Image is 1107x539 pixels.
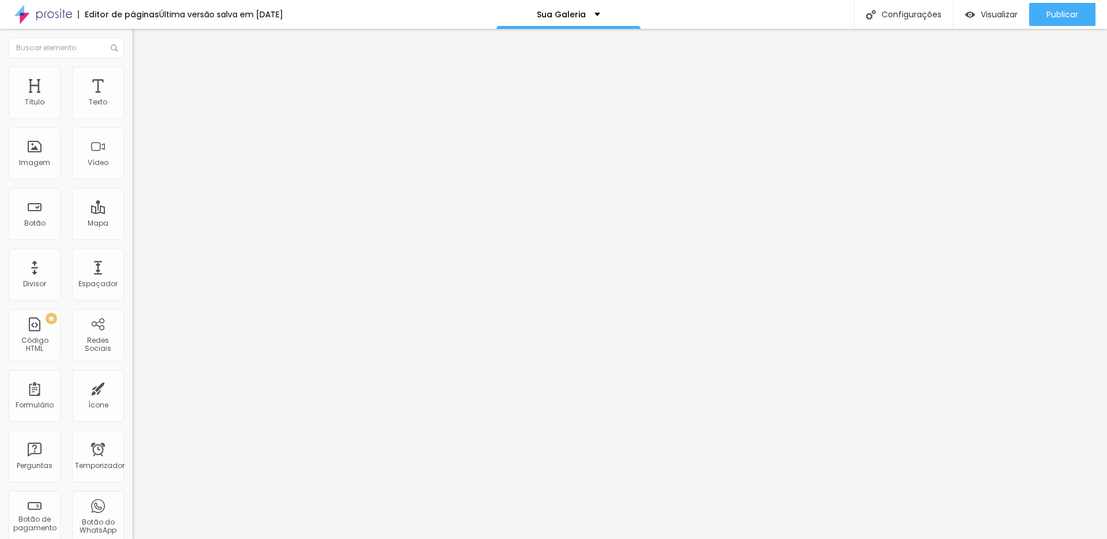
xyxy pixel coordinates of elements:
font: Título [25,97,44,107]
font: Divisor [23,279,46,289]
font: Espaçador [78,279,118,289]
font: Código HTML [21,335,48,353]
font: Redes Sociais [85,335,111,353]
font: Vídeo [88,158,108,167]
font: Mapa [88,218,108,228]
font: Sua Galeria [537,9,586,20]
font: Editor de páginas [85,9,159,20]
font: Formulário [16,400,54,410]
font: Temporizador [75,461,125,470]
font: Texto [89,97,107,107]
font: Publicar [1046,9,1078,20]
img: view-1.svg [965,10,975,20]
button: Publicar [1029,3,1095,26]
iframe: Editor [133,29,1107,539]
font: Botão do WhatsApp [80,517,116,535]
button: Visualizar [954,3,1029,26]
font: Perguntas [17,461,52,470]
font: Configurações [882,9,942,20]
font: Imagem [19,158,50,167]
font: Ícone [88,400,108,410]
input: Buscar elemento [9,38,124,58]
font: Última versão salva em [DATE] [159,9,283,20]
img: Ícone [866,10,876,20]
font: Botão [24,218,46,228]
font: Visualizar [981,9,1018,20]
font: Botão de pagamento [13,514,57,532]
img: Ícone [111,44,118,51]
